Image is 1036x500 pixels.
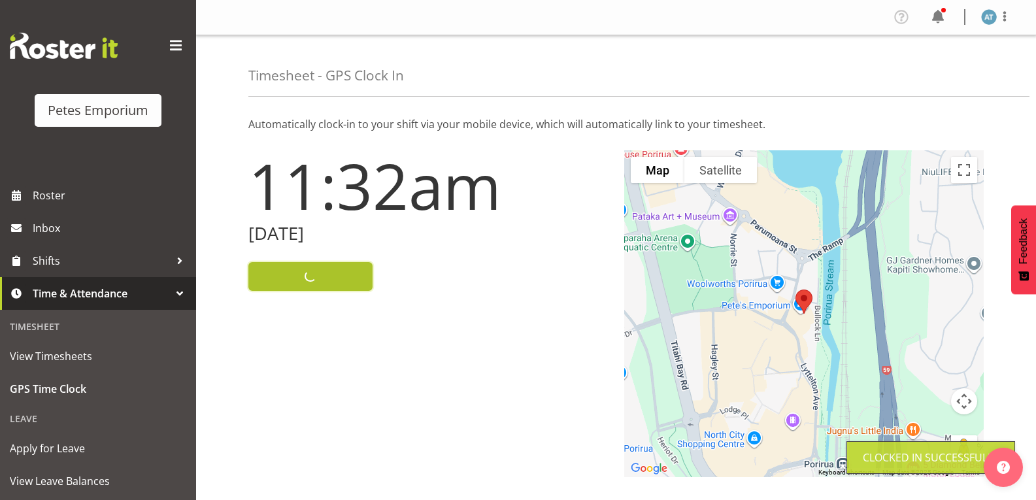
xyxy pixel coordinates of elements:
[33,218,190,238] span: Inbox
[3,465,193,497] a: View Leave Balances
[1011,205,1036,294] button: Feedback - Show survey
[248,150,609,221] h1: 11:32am
[248,116,984,132] p: Automatically clock-in to your shift via your mobile device, which will automatically link to you...
[863,450,999,465] div: Clocked in Successfully
[3,405,193,432] div: Leave
[951,435,977,461] button: Drag Pegman onto the map to open Street View
[981,9,997,25] img: alex-micheal-taniwha5364.jpg
[10,33,118,59] img: Rosterit website logo
[48,101,148,120] div: Petes Emporium
[10,379,186,399] span: GPS Time Clock
[3,340,193,373] a: View Timesheets
[10,439,186,458] span: Apply for Leave
[248,68,404,83] h4: Timesheet - GPS Clock In
[1018,218,1029,264] span: Feedback
[951,388,977,414] button: Map camera controls
[3,432,193,465] a: Apply for Leave
[10,346,186,366] span: View Timesheets
[33,284,170,303] span: Time & Attendance
[997,461,1010,474] img: help-xxl-2.png
[627,460,671,477] img: Google
[631,157,684,183] button: Show street map
[627,460,671,477] a: Open this area in Google Maps (opens a new window)
[33,186,190,205] span: Roster
[684,157,757,183] button: Show satellite imagery
[10,471,186,491] span: View Leave Balances
[248,224,609,244] h2: [DATE]
[818,468,875,477] button: Keyboard shortcuts
[3,373,193,405] a: GPS Time Clock
[33,251,170,271] span: Shifts
[3,313,193,340] div: Timesheet
[951,157,977,183] button: Toggle fullscreen view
